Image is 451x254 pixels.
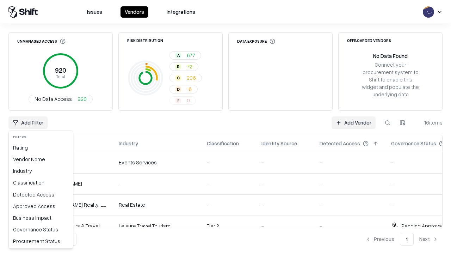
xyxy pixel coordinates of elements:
div: Governance Status [10,224,72,235]
div: Vendor Name [10,153,72,165]
div: Approved Access [10,200,72,212]
div: Industry [10,165,72,177]
div: Filters [10,132,72,142]
div: Detected Access [10,189,72,200]
div: Procurement Status [10,235,72,247]
div: Classification [10,177,72,188]
div: Business Impact [10,212,72,224]
div: Add Filter [8,131,73,249]
div: Rating [10,142,72,153]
